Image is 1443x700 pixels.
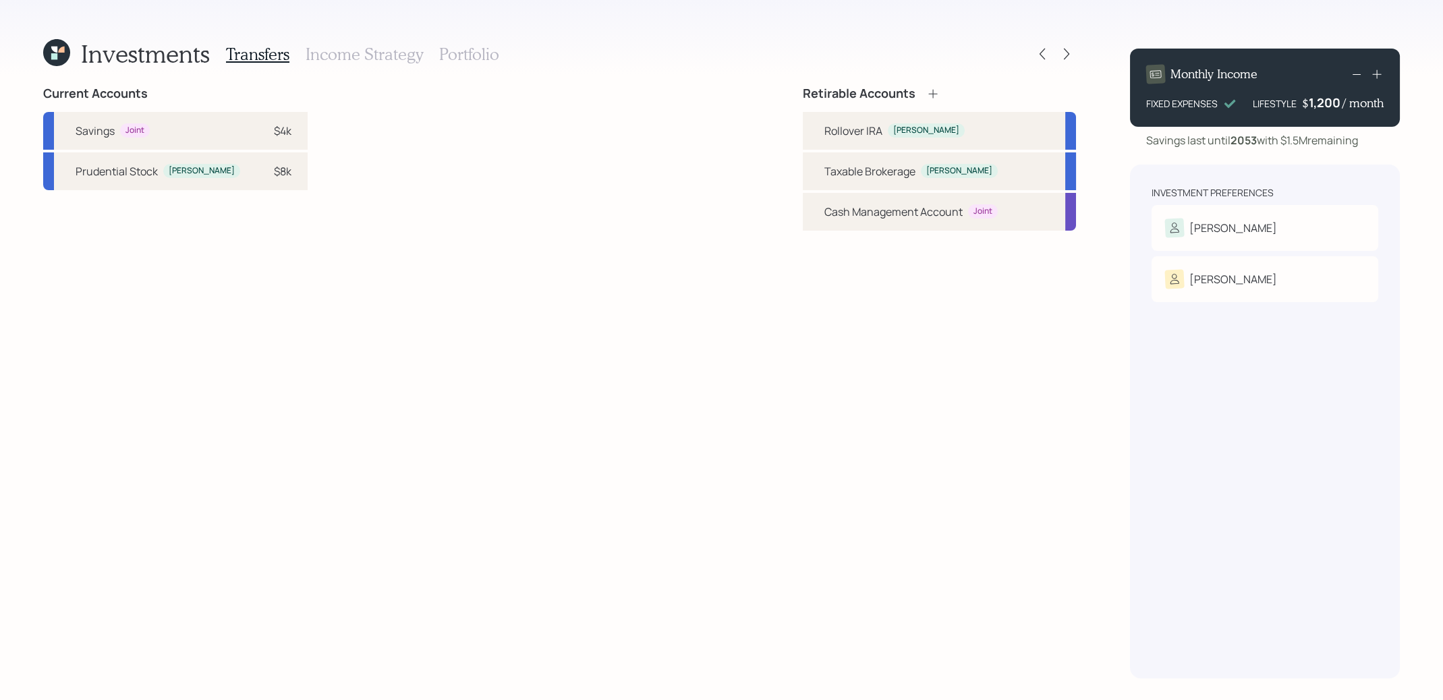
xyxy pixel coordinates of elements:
[76,123,115,139] div: Savings
[1342,96,1384,111] h4: / month
[893,125,959,136] div: [PERSON_NAME]
[1146,132,1358,148] div: Savings last until with $1.5M remaining
[1302,96,1309,111] h4: $
[1152,186,1274,200] div: Investment Preferences
[824,163,915,179] div: Taxable Brokerage
[1189,220,1277,236] div: [PERSON_NAME]
[81,39,210,68] h1: Investments
[306,45,423,64] h3: Income Strategy
[274,123,291,139] div: $4k
[43,86,148,101] h4: Current Accounts
[803,86,915,101] h4: Retirable Accounts
[824,123,882,139] div: Rollover IRA
[1170,67,1257,82] h4: Monthly Income
[973,206,992,217] div: Joint
[125,125,144,136] div: Joint
[226,45,289,64] h3: Transfers
[824,204,963,220] div: Cash Management Account
[1189,271,1277,287] div: [PERSON_NAME]
[274,163,291,179] div: $8k
[926,165,992,177] div: [PERSON_NAME]
[76,163,158,179] div: Prudential Stock
[439,45,499,64] h3: Portfolio
[1230,133,1257,148] b: 2053
[1253,96,1297,111] div: LIFESTYLE
[1309,94,1342,111] div: 1,200
[169,165,235,177] div: [PERSON_NAME]
[1146,96,1218,111] div: FIXED EXPENSES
